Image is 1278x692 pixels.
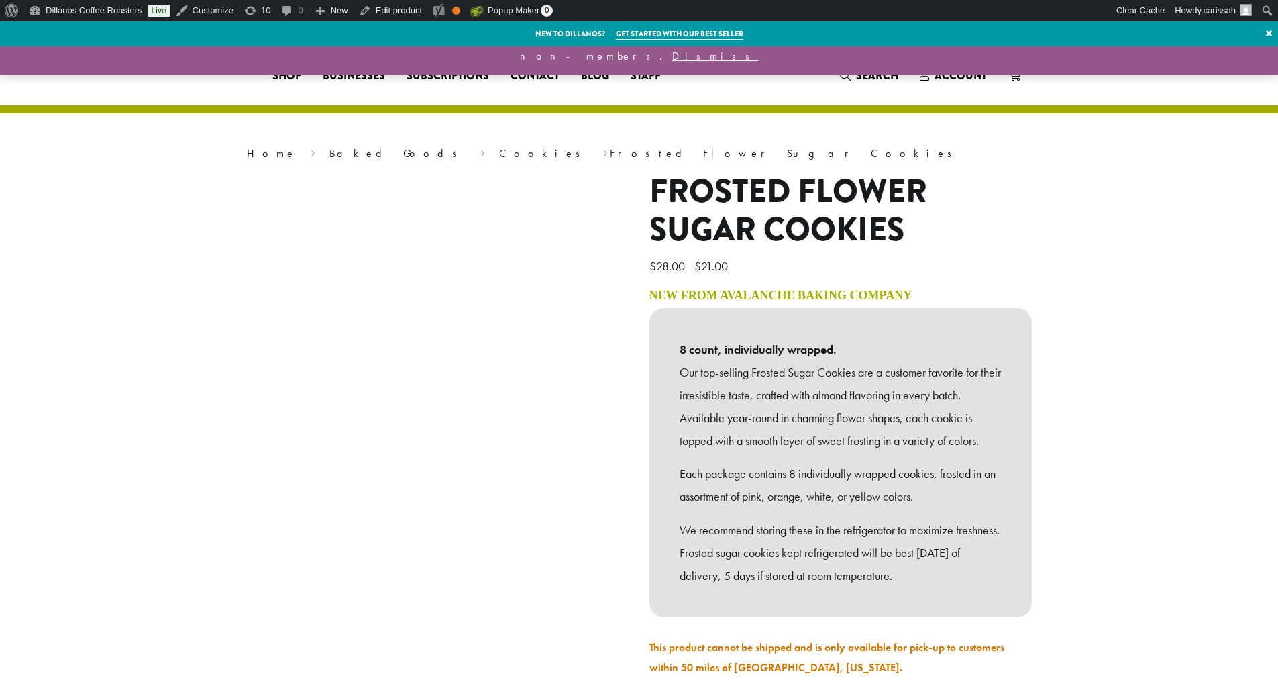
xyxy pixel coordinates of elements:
[856,68,898,83] span: Search
[323,68,385,85] span: Businesses
[829,64,909,87] a: Search
[649,640,1004,675] a: This product cannot be shipped and is only available for pick-up to customers within 50 miles of ...
[680,361,1002,452] p: Our top-selling Frosted Sugar Cookies are a customer favorite for their irresistible taste, craft...
[511,68,560,85] span: Contact
[148,5,170,17] a: Live
[247,146,297,160] a: Home
[649,172,1032,250] h1: Frosted Flower Sugar Cookies
[680,462,1002,508] p: Each package contains 8 individually wrapped cookies, frosted in an assortment of pink, orange, w...
[272,68,301,85] span: Shop
[649,258,688,274] bdi: 28.00
[680,519,1002,587] p: We recommend storing these in the refrigerator to maximize freshness. Frosted sugar cookies kept ...
[935,68,987,83] span: Account
[649,289,912,302] a: New from Avalanche Baking Company
[694,258,731,274] bdi: 21.00
[581,68,609,85] span: Blog
[499,146,589,160] a: Cookies
[603,141,608,162] span: ›
[452,7,460,15] div: OK
[247,146,1032,162] nav: Breadcrumb
[480,141,485,162] span: ›
[649,258,656,274] span: $
[680,338,1002,361] b: 8 count, individually wrapped.
[694,258,701,274] span: $
[407,68,489,85] span: Subscriptions
[541,5,553,17] span: 0
[329,146,466,160] a: Baked Goods
[1204,5,1236,15] span: carissah
[616,28,743,40] a: Get started with our best seller
[262,65,312,87] a: Shop
[311,141,315,162] span: ›
[672,49,759,63] a: Dismiss
[631,68,661,85] span: Staff
[1260,21,1278,46] a: ×
[620,65,672,87] a: Staff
